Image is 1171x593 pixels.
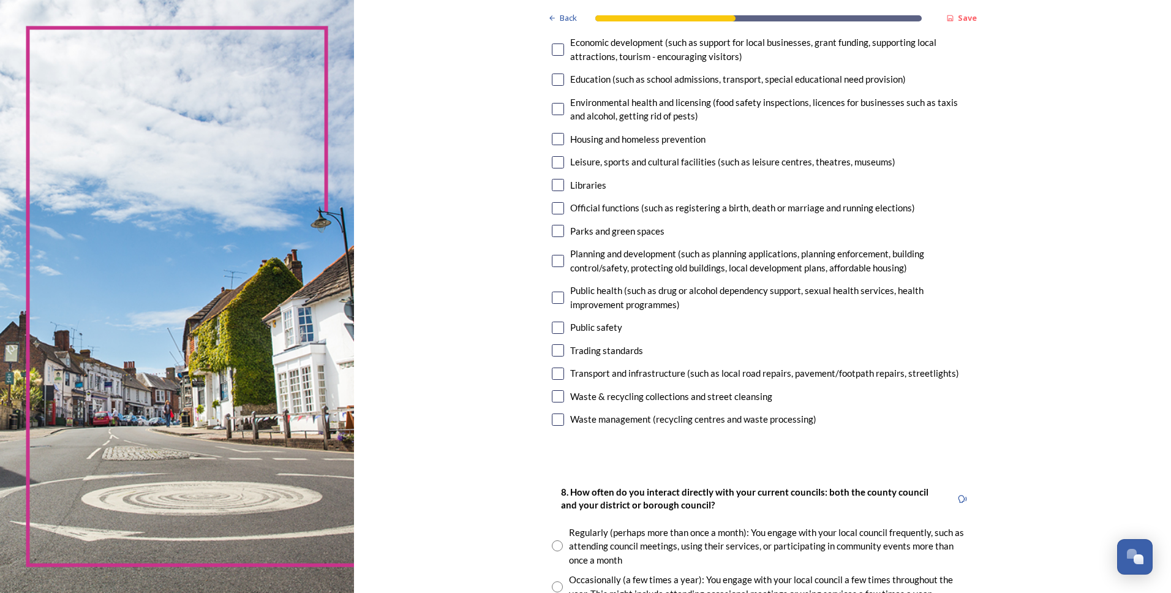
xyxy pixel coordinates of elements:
[570,366,959,380] div: Transport and infrastructure (such as local road repairs, pavement/footpath repairs, streetlights)
[570,320,622,334] div: Public safety
[1117,539,1153,575] button: Open Chat
[570,344,643,358] div: Trading standards
[570,72,906,86] div: Education (such as school admissions, transport, special educational need provision)
[958,12,977,23] strong: Save
[570,155,895,169] div: Leisure, sports and cultural facilities (such as leisure centres, theatres, museums)
[569,526,973,567] div: Regularly (perhaps more than once a month): You engage with your local council frequently, such a...
[561,486,930,510] strong: 8. How often do you interact directly with your current councils: both the county council and you...
[570,390,772,404] div: Waste & recycling collections and street cleansing
[570,132,706,146] div: Housing and homeless prevention
[570,201,915,215] div: Official functions (such as registering a birth, death or marriage and running elections)
[560,12,577,24] span: Back
[570,247,973,274] div: Planning and development (such as planning applications, planning enforcement, building control/s...
[570,224,665,238] div: Parks and green spaces
[570,36,973,63] div: Economic development (such as support for local businesses, grant funding, supporting local attra...
[570,412,816,426] div: Waste management (recycling centres and waste processing)
[570,96,973,123] div: Environmental health and licensing (food safety inspections, licences for businesses such as taxi...
[570,178,606,192] div: Libraries
[570,284,973,311] div: Public health (such as drug or alcohol dependency support, sexual health services, health improve...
